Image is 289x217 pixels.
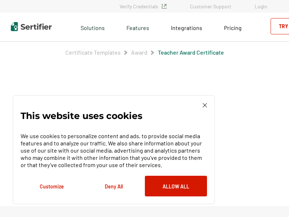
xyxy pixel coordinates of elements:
img: Sertifier | Digital Credentialing Platform [11,22,52,31]
img: Verified [162,4,167,9]
span: Features [126,22,149,31]
button: Deny All [83,176,145,196]
button: Customize [21,176,83,196]
a: Integrations [171,22,202,31]
a: Teacher Award Certificate [158,49,224,56]
div: Breadcrumb [65,49,224,56]
span: Integrations [171,24,202,31]
a: Verify Credentials [120,3,167,9]
a: Award [131,49,147,56]
a: Login [255,3,267,9]
a: Customer Support [190,3,231,9]
a: Pricing [224,22,242,31]
p: We use cookies to personalize content and ads, to provide social media features and to analyze ou... [21,132,207,169]
img: Cookie Popup Close [203,103,207,107]
span: Pricing [224,24,242,31]
button: Allow All [145,176,207,196]
p: This website uses cookies [21,112,142,119]
span: Solutions [81,22,105,31]
a: Certificate Templates [65,49,121,56]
